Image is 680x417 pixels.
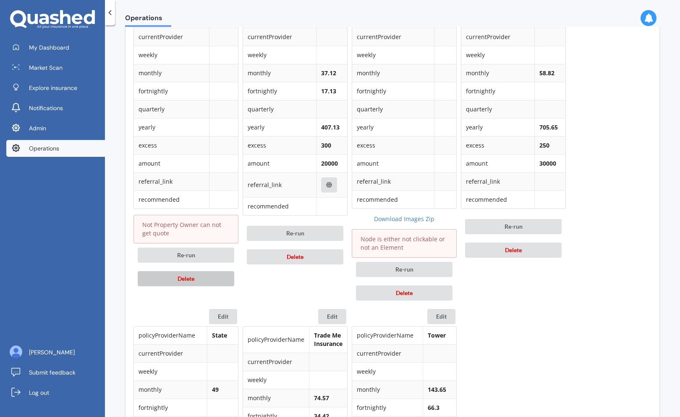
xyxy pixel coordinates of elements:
[6,344,105,361] a: [PERSON_NAME]
[539,159,556,167] b: 30000
[314,331,343,348] b: Trade Me Insurance
[212,331,227,339] b: State
[134,399,207,417] td: fortnightly
[352,215,457,223] a: Download Images Zip
[6,120,105,137] a: Admin
[29,104,63,112] span: Notifications
[6,140,105,157] a: Operations
[314,394,329,402] b: 74.57
[428,331,446,339] b: Tower
[461,190,534,208] td: recommended
[243,353,309,371] td: currentProvider
[352,172,434,190] td: referral_link
[247,249,343,264] button: Delete
[10,346,22,358] img: ALV-UjU6YHOUIM1AGx_4vxbOkaOq-1eqc8a3URkVIJkc_iWYmQ98kTe7fc9QMVOBV43MoXmOPfWPN7JjnmUwLuIGKVePaQgPQ...
[352,64,434,82] td: monthly
[243,28,316,46] td: currentProvider
[461,28,534,46] td: currentProvider
[243,371,309,389] td: weekly
[6,59,105,76] a: Market Scan
[134,64,209,82] td: monthly
[134,100,209,118] td: quarterly
[352,327,423,344] td: policyProviderName
[134,28,209,46] td: currentProvider
[29,144,59,153] span: Operations
[352,28,434,46] td: currentProvider
[6,384,105,401] a: Log out
[29,348,75,356] span: [PERSON_NAME]
[29,84,77,92] span: Explore insurance
[321,141,331,149] b: 300
[352,362,423,380] td: weekly
[539,141,549,149] b: 250
[134,118,209,136] td: yearly
[6,364,105,381] a: Submit feedback
[134,172,209,190] td: referral_link
[134,344,207,362] td: currentProvider
[318,309,346,324] button: Edit
[243,100,316,118] td: quarterly
[134,136,209,154] td: excess
[138,248,234,263] button: Re-run
[134,362,207,380] td: weekly
[243,197,316,215] td: recommended
[134,380,207,399] td: monthly
[125,14,171,25] span: Operations
[243,82,316,100] td: fortnightly
[209,309,237,324] button: Edit
[134,327,207,344] td: policyProviderName
[321,159,338,167] b: 20000
[465,219,562,234] button: Re-run
[321,87,336,95] b: 17.13
[461,136,534,154] td: excess
[356,262,452,277] button: Re-run
[361,235,448,252] p: Node is either not clickable or not an Element
[352,136,434,154] td: excess
[461,82,534,100] td: fortnightly
[461,118,534,136] td: yearly
[465,243,562,258] button: Delete
[428,385,446,393] b: 143.65
[29,43,69,52] span: My Dashboard
[243,172,316,197] td: referral_link
[461,64,534,82] td: monthly
[352,154,434,172] td: amount
[461,172,534,190] td: referral_link
[134,154,209,172] td: amount
[212,385,219,393] b: 49
[352,344,423,362] td: currentProvider
[29,368,76,377] span: Submit feedback
[243,389,309,407] td: monthly
[539,123,558,131] b: 705.65
[428,404,439,412] b: 66.3
[247,226,343,241] button: Re-run
[352,190,434,208] td: recommended
[6,39,105,56] a: My Dashboard
[138,271,234,286] button: Delete
[321,69,336,77] b: 37.12
[29,388,49,397] span: Log out
[134,190,209,208] td: recommended
[427,309,455,324] button: Edit
[287,253,303,260] span: Delete
[321,123,340,131] b: 407.13
[178,275,194,282] span: Delete
[243,154,316,172] td: amount
[243,46,316,64] td: weekly
[356,285,452,301] button: Delete
[352,399,423,417] td: fortnightly
[134,82,209,100] td: fortnightly
[6,100,105,116] a: Notifications
[6,79,105,96] a: Explore insurance
[29,124,46,132] span: Admin
[243,136,316,154] td: excess
[352,100,434,118] td: quarterly
[243,64,316,82] td: monthly
[134,46,209,64] td: weekly
[352,46,434,64] td: weekly
[243,118,316,136] td: yearly
[461,100,534,118] td: quarterly
[461,46,534,64] td: weekly
[352,118,434,136] td: yearly
[29,63,63,72] span: Market Scan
